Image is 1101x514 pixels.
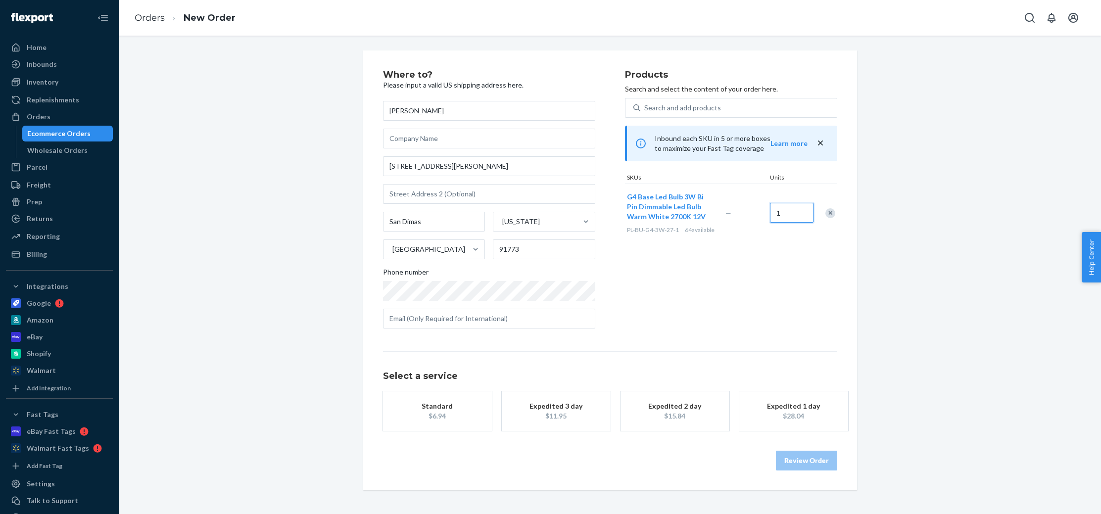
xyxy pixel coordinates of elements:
[1042,8,1061,28] button: Open notifications
[27,281,68,291] div: Integrations
[27,95,79,105] div: Replenishments
[22,142,113,158] a: Wholesale Orders
[383,80,595,90] p: Please input a valid US shipping address here.
[27,129,91,139] div: Ecommerce Orders
[754,401,833,411] div: Expedited 1 day
[635,401,715,411] div: Expedited 2 day
[6,194,113,210] a: Prep
[625,70,837,80] h2: Products
[22,126,113,141] a: Ecommerce Orders
[517,401,596,411] div: Expedited 3 day
[27,332,43,342] div: eBay
[184,12,236,23] a: New Order
[383,129,595,148] input: Company Name
[502,391,611,431] button: Expedited 3 day$11.95
[6,177,113,193] a: Freight
[135,12,165,23] a: Orders
[383,267,429,281] span: Phone number
[776,451,837,470] button: Review Order
[6,92,113,108] a: Replenishments
[625,84,837,94] p: Search and select the content of your order here.
[27,77,58,87] div: Inventory
[768,173,813,184] div: Units
[644,103,721,113] div: Search and add products
[391,244,392,254] input: [GEOGRAPHIC_DATA]
[11,13,53,23] img: Flexport logo
[27,315,53,325] div: Amazon
[627,226,679,234] span: PL-BU-G4-3W-27-1
[27,384,71,392] div: Add Integration
[502,217,540,227] div: [US_STATE]
[635,411,715,421] div: $15.84
[27,112,50,122] div: Orders
[1063,8,1083,28] button: Open account menu
[398,411,477,421] div: $6.94
[383,184,595,204] input: Street Address 2 (Optional)
[27,197,42,207] div: Prep
[625,173,768,184] div: SKUs
[517,411,596,421] div: $11.95
[6,476,113,492] a: Settings
[127,3,243,33] ol: breadcrumbs
[725,209,731,217] span: —
[6,279,113,294] button: Integrations
[739,391,848,431] button: Expedited 1 day$28.04
[6,159,113,175] a: Parcel
[27,479,55,489] div: Settings
[6,246,113,262] a: Billing
[383,372,837,381] h1: Select a service
[6,407,113,422] button: Fast Tags
[27,410,58,420] div: Fast Tags
[27,59,57,69] div: Inbounds
[383,101,595,121] input: First & Last Name
[27,180,51,190] div: Freight
[6,493,113,509] a: Talk to Support
[621,391,729,431] button: Expedited 2 day$15.84
[398,401,477,411] div: Standard
[6,74,113,90] a: Inventory
[383,391,492,431] button: Standard$6.94
[383,70,595,80] h2: Where to?
[27,366,56,375] div: Walmart
[627,192,706,221] span: G4 Base Led Bulb 3W Bi Pin Dimmable Led Bulb Warm White 2700K 12V
[6,56,113,72] a: Inbounds
[770,203,814,223] input: Quantity
[493,239,595,259] input: ZIP Code
[27,298,51,308] div: Google
[6,211,113,227] a: Returns
[625,126,837,161] div: Inbound each SKU in 5 or more boxes to maximize your Fast Tag coverage
[27,214,53,224] div: Returns
[27,462,62,470] div: Add Fast Tag
[825,208,835,218] div: Remove Item
[6,329,113,345] a: eBay
[1082,232,1101,282] button: Help Center
[685,226,715,234] span: 64 available
[6,295,113,311] a: Google
[6,440,113,456] a: Walmart Fast Tags
[6,363,113,378] a: Walmart
[6,346,113,362] a: Shopify
[27,249,47,259] div: Billing
[6,382,113,394] a: Add Integration
[627,192,714,222] button: G4 Base Led Bulb 3W Bi Pin Dimmable Led Bulb Warm White 2700K 12V
[27,426,76,436] div: eBay Fast Tags
[815,138,825,148] button: close
[27,162,48,172] div: Parcel
[27,496,78,506] div: Talk to Support
[770,139,808,148] button: Learn more
[6,423,113,439] a: eBay Fast Tags
[392,244,465,254] div: [GEOGRAPHIC_DATA]
[383,309,595,328] input: Email (Only Required for International)
[27,349,51,359] div: Shopify
[27,145,88,155] div: Wholesale Orders
[27,443,89,453] div: Walmart Fast Tags
[6,229,113,244] a: Reporting
[383,156,595,176] input: Street Address
[6,312,113,328] a: Amazon
[6,460,113,472] a: Add Fast Tag
[27,43,47,52] div: Home
[1020,8,1040,28] button: Open Search Box
[754,411,833,421] div: $28.04
[93,8,113,28] button: Close Navigation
